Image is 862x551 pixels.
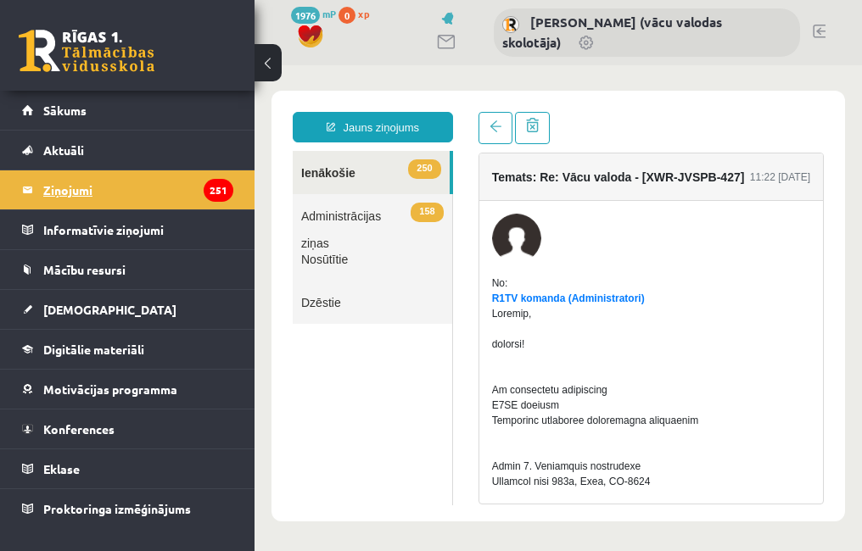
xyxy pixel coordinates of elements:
[156,137,188,157] span: 158
[38,172,198,215] a: Nosūtītie
[339,7,355,24] span: 0
[502,14,722,51] a: [PERSON_NAME] (vācu valodas skolotāja)
[43,170,233,209] legend: Ziņojumi
[495,104,556,120] div: 11:22 [DATE]
[43,501,191,516] span: Proktoringa izmēģinājums
[22,91,233,130] a: Sākums
[22,131,233,170] a: Aktuāli
[238,210,556,225] div: No:
[502,16,519,33] img: Inga Volfa (vācu valodas skolotāja)
[43,210,233,249] legend: Informatīvie ziņojumi
[19,30,154,72] a: Rīgas 1. Tālmācības vidusskola
[38,47,199,77] a: Jauns ziņojums
[291,7,320,24] span: 1976
[238,227,390,239] a: R1TV komanda (Administratori)
[43,381,177,397] span: Motivācijas programma
[22,290,233,329] a: [DEMOGRAPHIC_DATA]
[204,179,233,202] i: 251
[38,86,195,129] a: 250Ienākošie
[43,342,144,357] span: Digitālie materiāli
[43,103,87,118] span: Sākums
[22,170,233,209] a: Ziņojumi251
[22,449,233,488] a: Eklase
[22,409,233,448] a: Konferences
[238,148,287,198] img: R1TV komanda
[22,330,233,369] a: Digitālie materiāli
[38,215,198,259] a: Dzēstie
[22,489,233,528] a: Proktoringa izmēģinājums
[43,142,84,158] span: Aktuāli
[43,262,126,277] span: Mācību resursi
[43,302,176,317] span: [DEMOGRAPHIC_DATA]
[291,7,336,20] a: 1976 mP
[238,105,490,119] h4: Temats: Re: Vācu valoda - [XWR-JVSPB-427]
[43,421,115,437] span: Konferences
[38,129,198,172] a: 158Administrācijas ziņas
[154,94,186,114] span: 250
[22,250,233,289] a: Mācību resursi
[22,370,233,409] a: Motivācijas programma
[339,7,378,20] a: 0 xp
[43,461,80,476] span: Eklase
[22,210,233,249] a: Informatīvie ziņojumi
[322,7,336,20] span: mP
[358,7,369,20] span: xp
